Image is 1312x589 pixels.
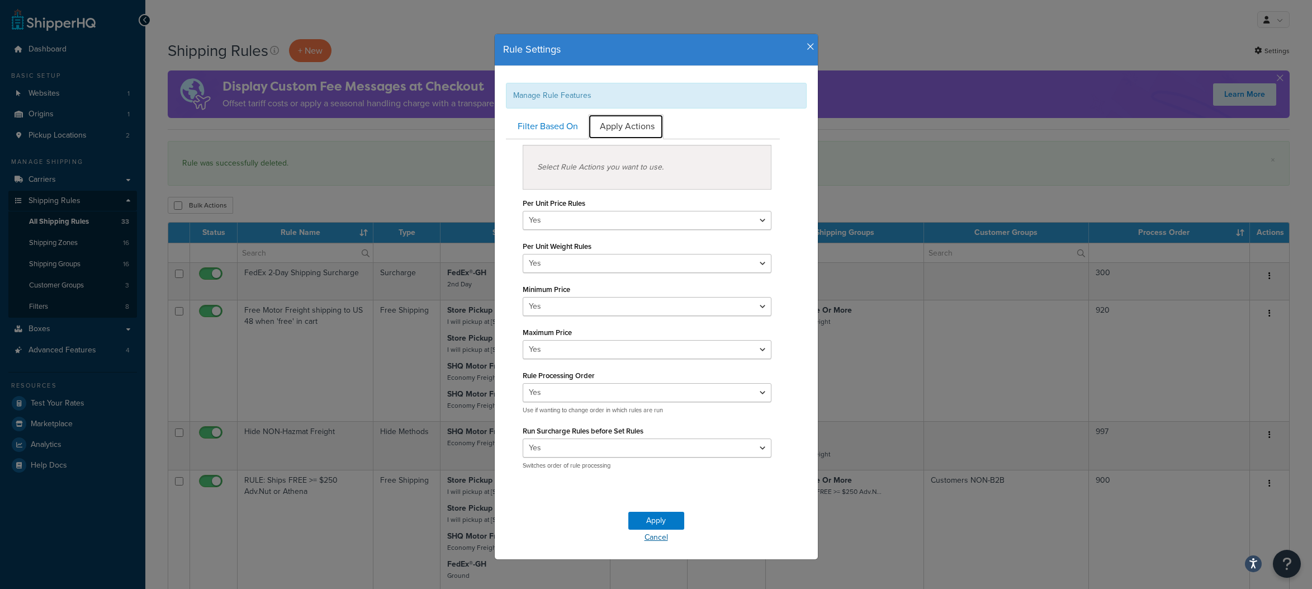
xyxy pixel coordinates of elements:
[523,328,572,337] label: Maximum Price
[523,242,591,251] label: Per Unit Weight Rules
[523,461,772,470] p: Switches order of rule processing
[523,199,585,208] label: Per Unit Price Rules
[588,114,664,139] a: Apply Actions
[523,371,595,380] label: Rule Processing Order
[506,83,807,109] div: Manage Rule Features
[503,43,809,57] h4: Rule Settings
[523,285,570,294] label: Minimum Price
[523,427,643,435] label: Run Surcharge Rules before Set Rules
[506,114,587,139] a: Filter Based On
[628,512,684,530] button: Apply
[523,406,772,414] p: Use if wanting to change order in which rules are run
[495,530,818,545] a: Cancel
[523,145,772,190] div: Select Rule Actions you want to use.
